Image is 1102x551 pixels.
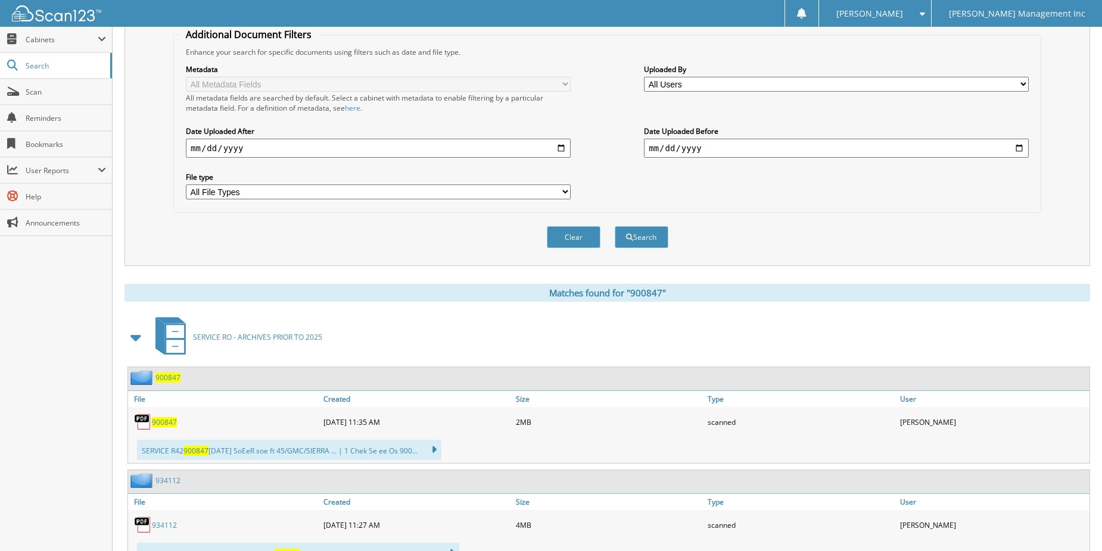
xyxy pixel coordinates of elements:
[155,475,180,486] a: 934112
[186,139,571,158] input: start
[320,391,513,407] a: Created
[186,64,571,74] label: Metadata
[155,372,180,383] a: 900847
[644,64,1029,74] label: Uploaded By
[26,113,106,123] span: Reminders
[513,513,705,537] div: 4MB
[26,165,98,176] span: User Reports
[1042,494,1102,551] iframe: Chat Widget
[12,5,101,21] img: scan123-logo-white.svg
[705,513,897,537] div: scanned
[180,28,317,41] legend: Additional Document Filters
[615,226,668,248] button: Search
[26,218,106,228] span: Announcements
[705,391,897,407] a: Type
[124,284,1090,302] div: Matches found for "900847"
[152,417,177,427] a: 900847
[513,494,705,510] a: Size
[130,370,155,385] img: folder2.png
[705,410,897,434] div: scanned
[705,494,897,510] a: Type
[513,391,705,407] a: Size
[183,446,208,456] span: 900847
[320,494,513,510] a: Created
[180,47,1035,57] div: Enhance your search for specific documents using filters such as date and file type.
[513,410,705,434] div: 2MB
[897,513,1089,537] div: [PERSON_NAME]
[949,10,1085,17] span: [PERSON_NAME] Management Inc
[897,494,1089,510] a: User
[547,226,600,248] button: Clear
[186,93,571,113] div: All metadata fields are searched by default. Select a cabinet with metadata to enable filtering b...
[836,10,903,17] span: [PERSON_NAME]
[26,139,106,149] span: Bookmarks
[644,126,1029,136] label: Date Uploaded Before
[26,35,98,45] span: Cabinets
[897,391,1089,407] a: User
[152,520,177,530] a: 934112
[26,87,106,97] span: Scan
[320,410,513,434] div: [DATE] 11:35 AM
[644,139,1029,158] input: end
[320,513,513,537] div: [DATE] 11:27 AM
[137,440,441,460] div: SERVICE R42 [DATE] SoEeR soe ft 45/GMC/SIERRA ... | 1 Chek Se ee Os 900...
[186,126,571,136] label: Date Uploaded After
[193,332,322,342] span: SERVICE RO - ARCHIVES PRIOR TO 2025
[26,61,104,71] span: Search
[128,494,320,510] a: File
[134,413,152,431] img: PDF.png
[345,103,360,113] a: here
[128,391,320,407] a: File
[148,314,322,361] a: SERVICE RO - ARCHIVES PRIOR TO 2025
[897,410,1089,434] div: [PERSON_NAME]
[26,192,106,202] span: Help
[134,516,152,534] img: PDF.png
[186,172,571,182] label: File type
[130,473,155,488] img: folder2.png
